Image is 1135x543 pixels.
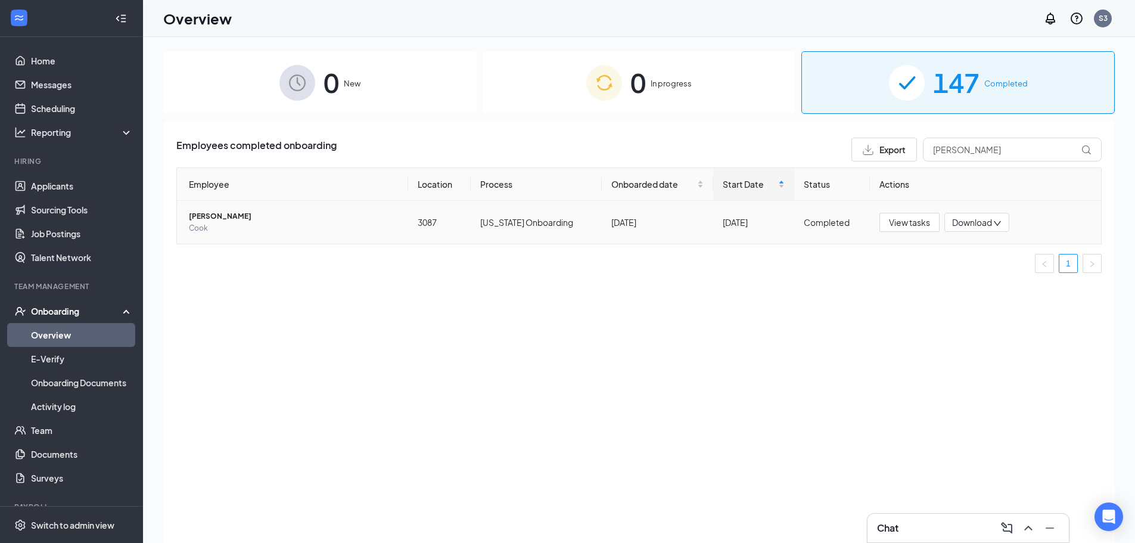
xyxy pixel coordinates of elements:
[1059,255,1077,272] a: 1
[1083,254,1102,273] li: Next Page
[31,222,133,246] a: Job Postings
[31,174,133,198] a: Applicants
[14,305,26,317] svg: UserCheck
[14,281,130,291] div: Team Management
[870,168,1101,201] th: Actions
[1043,11,1058,26] svg: Notifications
[630,62,646,103] span: 0
[889,216,930,229] span: View tasks
[31,323,133,347] a: Overview
[471,168,602,201] th: Process
[14,519,26,531] svg: Settings
[163,8,232,29] h1: Overview
[31,97,133,120] a: Scheduling
[31,246,133,269] a: Talent Network
[984,77,1028,89] span: Completed
[14,126,26,138] svg: Analysis
[31,49,133,73] a: Home
[923,138,1102,162] input: Search by Name, Job Posting, or Process
[879,145,906,154] span: Export
[993,219,1002,228] span: down
[176,138,337,162] span: Employees completed onboarding
[1035,254,1054,273] li: Previous Page
[14,502,130,512] div: Payroll
[794,168,870,201] th: Status
[1035,254,1054,273] button: left
[115,13,127,24] svg: Collapse
[1000,521,1014,535] svg: ComposeMessage
[952,216,992,229] span: Download
[31,466,133,490] a: Surveys
[1059,254,1078,273] li: 1
[31,126,133,138] div: Reporting
[1089,260,1096,268] span: right
[31,371,133,395] a: Onboarding Documents
[31,73,133,97] a: Messages
[851,138,917,162] button: Export
[997,519,1016,538] button: ComposeMessage
[31,198,133,222] a: Sourcing Tools
[651,77,692,89] span: In progress
[13,12,25,24] svg: WorkstreamLogo
[344,77,360,89] span: New
[804,216,861,229] div: Completed
[933,62,979,103] span: 147
[1069,11,1084,26] svg: QuestionInfo
[1083,254,1102,273] button: right
[1019,519,1038,538] button: ChevronUp
[1021,521,1036,535] svg: ChevronUp
[177,168,408,201] th: Employee
[1041,260,1048,268] span: left
[31,305,123,317] div: Onboarding
[189,222,399,234] span: Cook
[31,442,133,466] a: Documents
[14,156,130,166] div: Hiring
[408,168,471,201] th: Location
[408,201,471,244] td: 3087
[1094,502,1123,531] div: Open Intercom Messenger
[879,213,940,232] button: View tasks
[723,216,785,229] div: [DATE]
[31,395,133,418] a: Activity log
[723,178,776,191] span: Start Date
[189,210,399,222] span: [PERSON_NAME]
[611,216,703,229] div: [DATE]
[1099,13,1108,23] div: S3
[471,201,602,244] td: [US_STATE] Onboarding
[611,178,694,191] span: Onboarded date
[602,168,713,201] th: Onboarded date
[1040,519,1059,538] button: Minimize
[324,62,339,103] span: 0
[877,522,898,535] h3: Chat
[31,519,114,531] div: Switch to admin view
[31,347,133,371] a: E-Verify
[1043,521,1057,535] svg: Minimize
[31,418,133,442] a: Team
